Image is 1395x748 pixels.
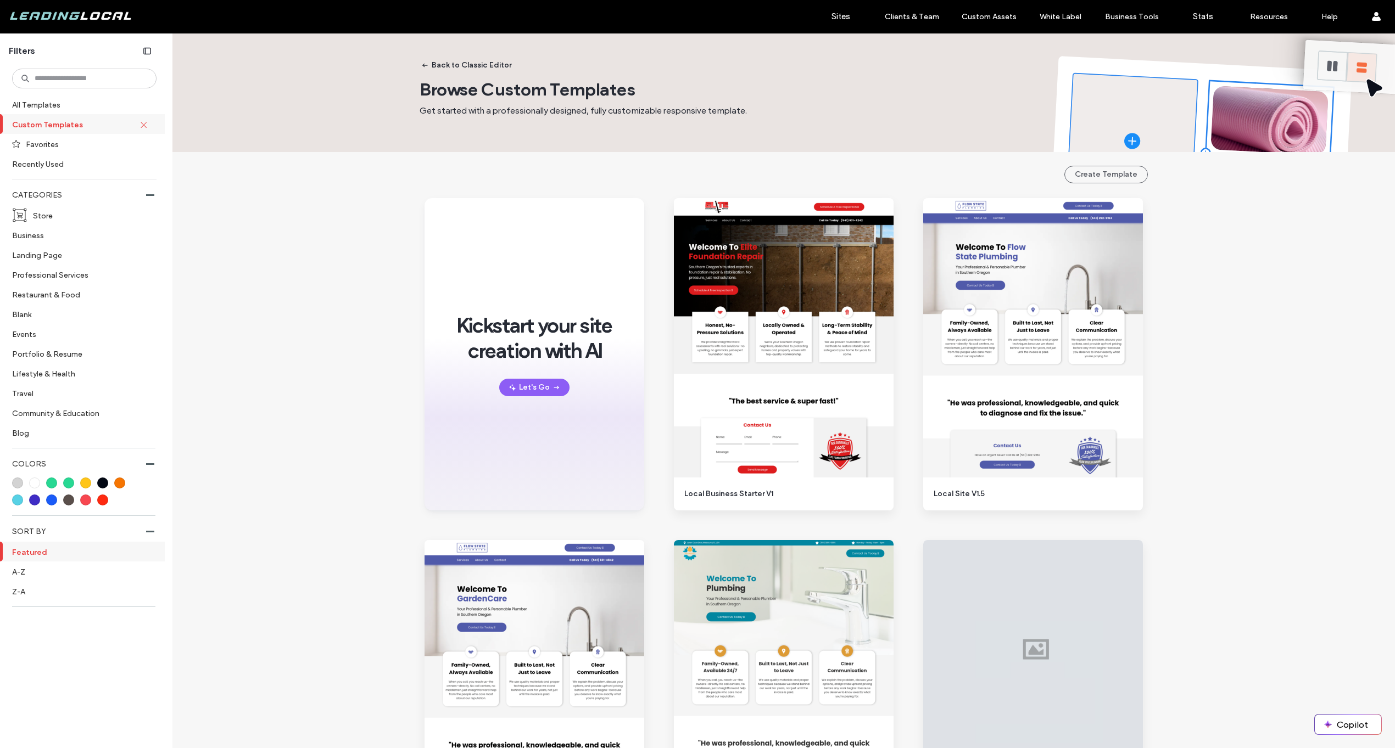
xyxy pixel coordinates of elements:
label: Events [12,324,147,344]
label: Help [1321,12,1338,21]
label: Recently Used [12,154,147,173]
button: Create Template [1064,166,1148,183]
label: A-Z [12,562,154,581]
label: Business Tools [1105,12,1159,21]
span: Get started with a professionally designed, fully customizable responsive template. [420,105,747,116]
label: Lifestyle & Health [12,364,147,383]
span: Kickstart your site creation with AI [448,313,621,364]
label: Z-A [12,582,154,601]
label: Featured [12,542,147,561]
span: Browse Custom Templates [420,78,635,100]
label: Blog [12,423,147,442]
button: Back to Classic Editor [412,57,521,74]
button: Let's Go [499,379,570,396]
label: Business [12,226,147,245]
label: Resources [1250,12,1288,21]
button: Copilot [1315,715,1381,734]
label: Travel [12,384,147,403]
label: COLORS [12,454,146,474]
label: Stats [1193,12,1213,21]
label: Custom Assets [962,12,1017,21]
label: Restaurant & Food [12,285,147,304]
label: Sites [832,12,850,21]
label: Portfolio & Resume [12,344,147,363]
label: Blank [12,305,147,324]
label: Favorites [26,134,147,154]
label: Store [33,206,147,225]
img: i_cart_boxed [12,207,27,223]
label: Professional Services [12,265,147,284]
span: Filters [9,45,35,57]
label: CATEGORIES [12,185,146,205]
label: All Templates [12,95,154,114]
label: SORT BY [12,521,146,542]
label: Clients & Team [885,12,939,21]
label: Landing Page [12,245,147,265]
label: Community & Education [12,403,147,423]
label: White Label [1040,12,1081,21]
label: Custom Templates [12,115,139,134]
